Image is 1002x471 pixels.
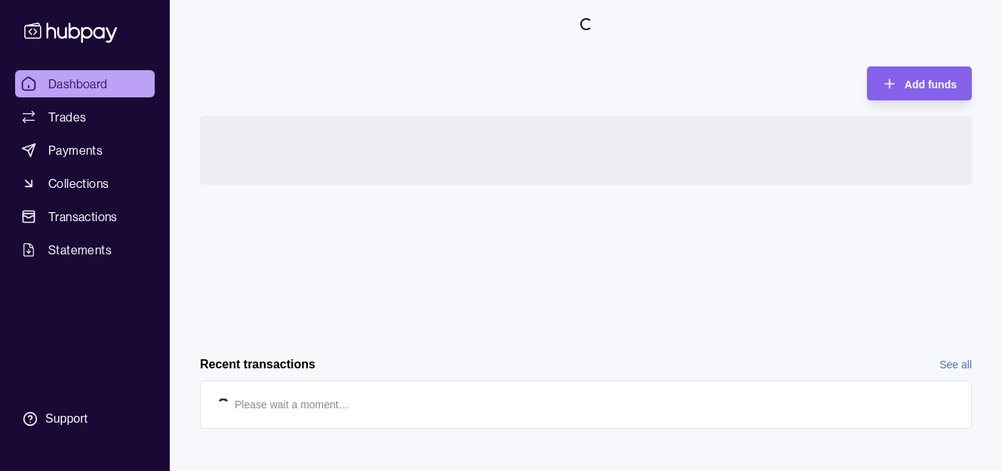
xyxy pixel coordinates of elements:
[48,174,109,192] span: Collections
[48,75,108,93] span: Dashboard
[15,103,155,131] a: Trades
[48,108,86,126] span: Trades
[15,70,155,97] a: Dashboard
[45,411,88,427] div: Support
[905,78,957,91] span: Add funds
[48,241,112,259] span: Statements
[939,356,972,373] a: See all
[15,170,155,197] a: Collections
[15,137,155,164] a: Payments
[867,66,972,100] button: Add funds
[15,236,155,263] a: Statements
[235,396,349,413] p: Please wait a moment…
[15,203,155,230] a: Transactions
[15,403,155,435] a: Support
[48,141,103,159] span: Payments
[48,208,118,226] span: Transactions
[200,356,315,373] h2: Recent transactions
